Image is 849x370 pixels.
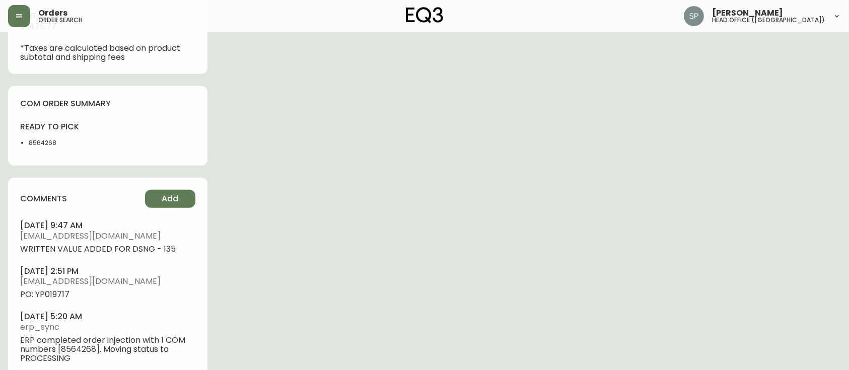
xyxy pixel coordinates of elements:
img: 0cb179e7bf3690758a1aaa5f0aafa0b4 [684,6,704,26]
p: *Taxes are calculated based on product subtotal and shipping fees [20,44,195,62]
h4: [DATE] 9:47 am [20,220,195,231]
span: Orders [38,9,67,17]
li: 8564268 [29,138,102,147]
h5: head office ([GEOGRAPHIC_DATA]) [712,17,825,23]
h4: ready to pick [20,121,102,132]
span: [PERSON_NAME] [712,9,783,17]
button: Add [145,190,195,208]
h4: [DATE] 2:51 pm [20,266,195,277]
h5: order search [38,17,83,23]
span: [EMAIL_ADDRESS][DOMAIN_NAME] [20,277,195,286]
span: WRITTEN VALUE ADDED FOR DSNG - 135 [20,245,195,254]
span: ERP completed order injection with 1 COM numbers [8564268]. Moving status to PROCESSING [20,336,195,363]
h4: comments [20,193,67,204]
span: [EMAIL_ADDRESS][DOMAIN_NAME] [20,232,195,241]
h4: [DATE] 5:20 am [20,311,195,322]
span: erp_sync [20,323,195,332]
span: PO: YP019717 [20,290,195,299]
h4: com order summary [20,98,195,109]
img: logo [406,7,443,23]
span: Add [162,193,178,204]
